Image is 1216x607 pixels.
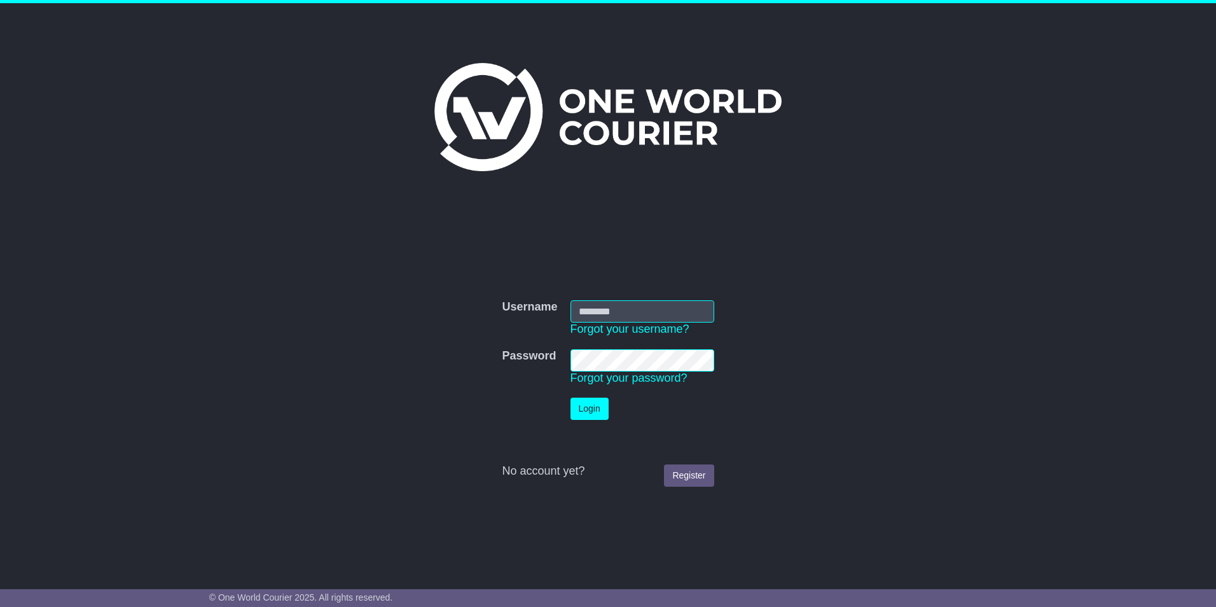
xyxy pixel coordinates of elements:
span: © One World Courier 2025. All rights reserved. [209,592,393,603]
img: One World [434,63,782,171]
div: No account yet? [502,464,714,478]
button: Login [570,398,609,420]
a: Forgot your password? [570,372,687,384]
a: Register [664,464,714,487]
label: Password [502,349,556,363]
a: Forgot your username? [570,323,689,335]
label: Username [502,300,557,314]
